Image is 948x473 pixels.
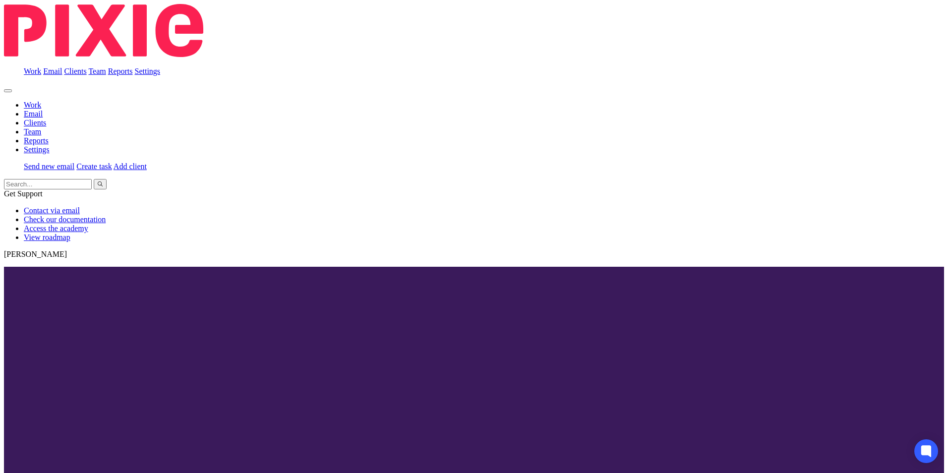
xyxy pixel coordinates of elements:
[24,67,41,75] a: Work
[108,67,133,75] a: Reports
[4,189,43,198] span: Get Support
[24,215,106,224] a: Check our documentation
[24,127,41,136] a: Team
[24,224,88,233] a: Access the academy
[24,162,74,171] a: Send new email
[24,206,80,215] a: Contact via email
[4,250,944,259] p: [PERSON_NAME]
[4,4,203,57] img: Pixie
[24,233,70,241] a: View roadmap
[88,67,106,75] a: Team
[64,67,86,75] a: Clients
[76,162,112,171] a: Create task
[4,179,92,189] input: Search
[24,145,50,154] a: Settings
[135,67,161,75] a: Settings
[94,179,107,189] button: Search
[24,101,41,109] a: Work
[24,110,43,118] a: Email
[24,118,46,127] a: Clients
[114,162,147,171] a: Add client
[43,67,62,75] a: Email
[24,136,49,145] a: Reports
